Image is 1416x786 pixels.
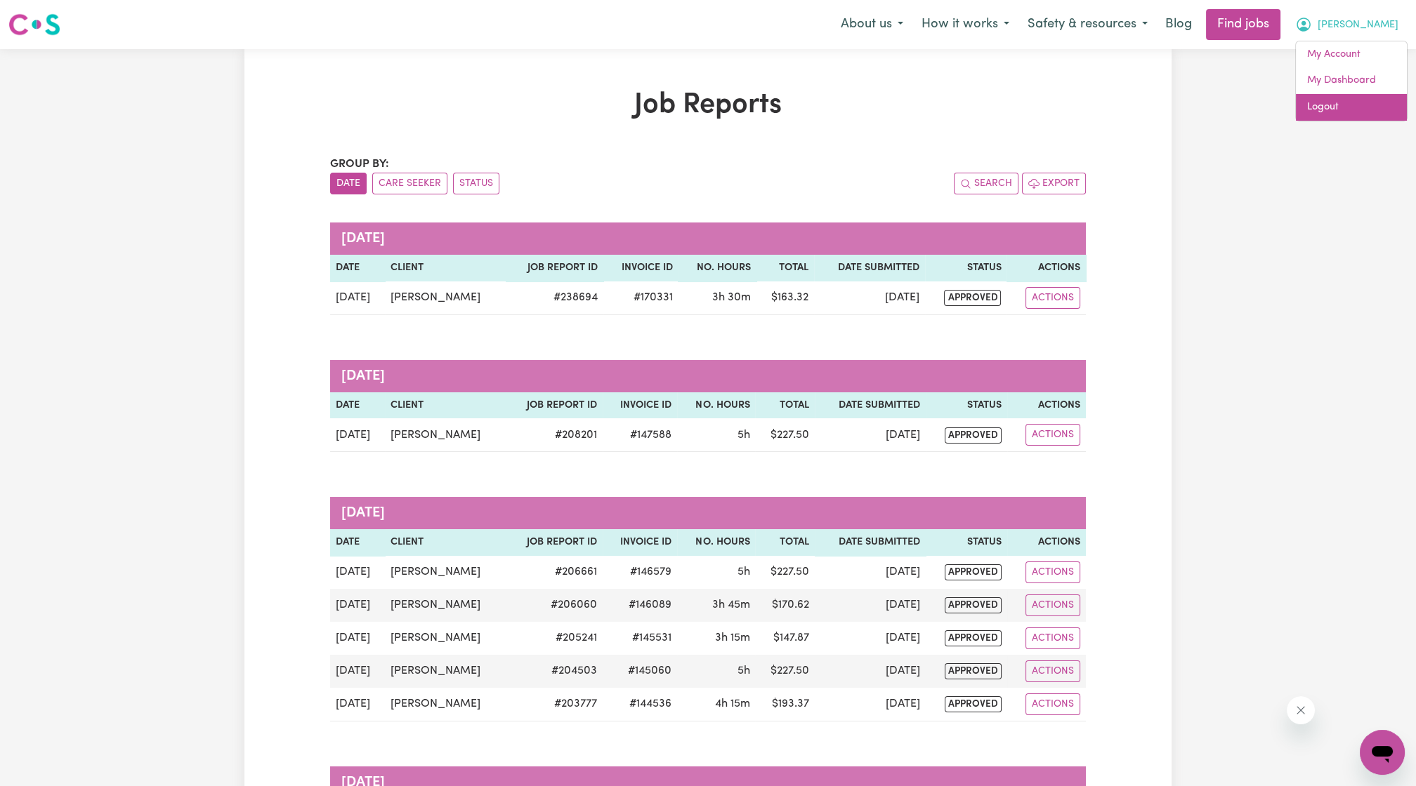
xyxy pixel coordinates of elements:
[603,556,677,589] td: #146579
[755,622,815,655] td: $ 147.87
[330,556,385,589] td: [DATE]
[506,529,603,556] th: Job Report ID
[506,281,603,315] td: # 238694
[814,255,925,281] th: Date Submitted
[372,173,447,194] button: sort invoices by care seeker
[603,655,677,688] td: #145060
[506,622,603,655] td: # 205241
[603,418,677,452] td: #147588
[1296,94,1407,121] a: Logout
[1025,561,1080,583] button: Actions
[506,556,603,589] td: # 206661
[330,688,385,721] td: [DATE]
[1007,392,1086,419] th: Actions
[1025,627,1080,649] button: Actions
[603,392,677,419] th: Invoice ID
[1007,255,1086,281] th: Actions
[1296,41,1407,68] a: My Account
[330,655,385,688] td: [DATE]
[815,418,926,452] td: [DATE]
[756,255,815,281] th: Total
[603,589,677,622] td: #146089
[330,418,385,452] td: [DATE]
[815,392,926,419] th: Date Submitted
[945,696,1002,712] span: approved
[453,173,499,194] button: sort invoices by paid status
[926,392,1007,419] th: Status
[755,655,815,688] td: $ 227.50
[1360,730,1405,775] iframe: Button to launch messaging window
[737,566,749,578] span: 5 hours
[8,8,60,41] a: Careseekers logo
[385,655,506,688] td: [PERSON_NAME]
[1296,67,1407,94] a: My Dashboard
[385,255,506,281] th: Client
[603,622,677,655] td: #145531
[603,688,677,721] td: #144536
[8,12,60,37] img: Careseekers logo
[385,688,506,721] td: [PERSON_NAME]
[1025,594,1080,616] button: Actions
[506,255,603,281] th: Job Report ID
[945,564,1002,580] span: approved
[1025,693,1080,715] button: Actions
[506,392,603,419] th: Job Report ID
[945,663,1002,679] span: approved
[385,589,506,622] td: [PERSON_NAME]
[954,173,1018,194] button: Search
[603,281,678,315] td: #170331
[1007,529,1086,556] th: Actions
[330,159,389,170] span: Group by:
[330,622,385,655] td: [DATE]
[755,556,815,589] td: $ 227.50
[755,418,815,452] td: $ 227.50
[8,10,85,21] span: Need any help?
[712,292,751,303] span: 3 hours 30 minutes
[712,599,749,611] span: 3 hours 45 minutes
[330,392,385,419] th: Date
[603,529,677,556] th: Invoice ID
[815,529,926,556] th: Date Submitted
[506,589,603,622] td: # 206060
[755,688,815,721] td: $ 193.37
[1025,660,1080,682] button: Actions
[755,529,815,556] th: Total
[385,281,506,315] td: [PERSON_NAME]
[385,622,506,655] td: [PERSON_NAME]
[755,589,815,622] td: $ 170.62
[385,392,506,419] th: Client
[737,429,749,441] span: 5 hours
[714,632,749,644] span: 3 hours 15 minutes
[330,88,1086,122] h1: Job Reports
[1018,10,1157,39] button: Safety & resources
[506,655,603,688] td: # 204503
[506,418,603,452] td: # 208201
[1318,18,1398,33] span: [PERSON_NAME]
[815,622,926,655] td: [DATE]
[330,281,385,315] td: [DATE]
[1157,9,1200,40] a: Blog
[1022,173,1086,194] button: Export
[385,529,506,556] th: Client
[1206,9,1280,40] a: Find jobs
[330,222,1086,255] caption: [DATE]
[330,497,1086,529] caption: [DATE]
[945,597,1002,613] span: approved
[1286,10,1408,39] button: My Account
[677,529,755,556] th: No. Hours
[714,698,749,710] span: 4 hours 15 minutes
[945,630,1002,646] span: approved
[944,290,1001,306] span: approved
[926,529,1007,556] th: Status
[677,392,755,419] th: No. Hours
[506,688,603,721] td: # 203777
[815,655,926,688] td: [DATE]
[1295,41,1408,121] div: My Account
[330,589,385,622] td: [DATE]
[330,529,385,556] th: Date
[755,392,815,419] th: Total
[1025,424,1080,446] button: Actions
[603,255,678,281] th: Invoice ID
[756,281,815,315] td: $ 163.32
[912,10,1018,39] button: How it works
